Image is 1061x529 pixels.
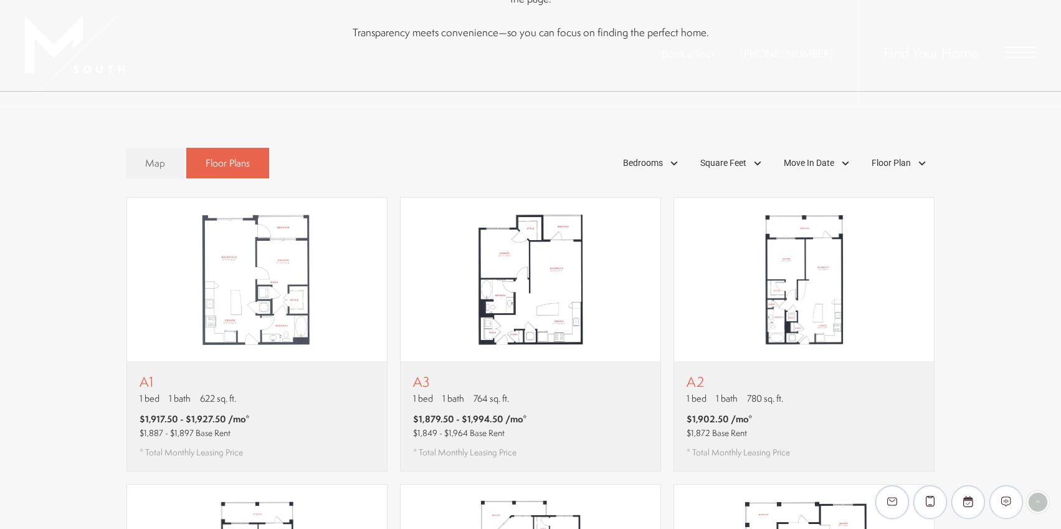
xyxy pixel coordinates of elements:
[127,198,387,361] img: A1 - 1 bedroom floor plan layout with 1 bathroom and 622 square feet
[1005,47,1036,58] button: Open Menu
[674,198,934,361] img: A2 - 1 bedroom floor plan layout with 1 bathroom and 780 square feet
[25,16,125,90] img: MSouth
[473,392,509,405] span: 764 sq. ft.
[662,46,715,61] a: Book a Tour
[401,198,660,361] img: A3 - 1 bedroom floor plan layout with 1 bathroom and 764 square feet
[442,392,464,405] span: 1 bath
[747,392,783,405] span: 780 sq. ft.
[200,392,236,405] span: 622 sq. ft.
[687,392,707,405] span: 1 bed
[169,392,191,405] span: 1 bath
[206,156,250,170] span: Floor Plans
[140,392,159,405] span: 1 bed
[687,412,753,425] span: $1,902.50 /mo*
[741,46,833,61] span: [PHONE_NUMBER]
[413,392,433,405] span: 1 bed
[413,427,505,439] span: $1,849 - $1,964 Base Rent
[883,42,979,62] a: Find Your Home
[716,392,738,405] span: 1 bath
[784,157,834,170] span: Move In Date
[700,157,746,170] span: Square Feet
[687,446,790,459] span: * Total Monthly Leasing Price
[413,374,527,389] p: A3
[413,446,516,459] span: * Total Monthly Leasing Price
[687,427,747,439] span: $1,872 Base Rent
[413,412,527,425] span: $1,879.50 - $1,994.50 /mo*
[140,412,250,425] span: $1,917.50 - $1,927.50 /mo*
[140,374,250,389] p: A1
[687,374,790,389] p: A2
[741,46,833,61] a: Call Us at 813-570-8014
[872,157,911,170] span: Floor Plan
[623,157,663,170] span: Bedrooms
[145,156,165,170] span: Map
[673,197,935,472] a: View floor plan A2
[400,197,661,472] a: View floor plan A3
[140,446,243,459] span: * Total Monthly Leasing Price
[140,427,231,439] span: $1,887 - $1,897 Base Rent
[126,197,388,472] a: View floor plan A1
